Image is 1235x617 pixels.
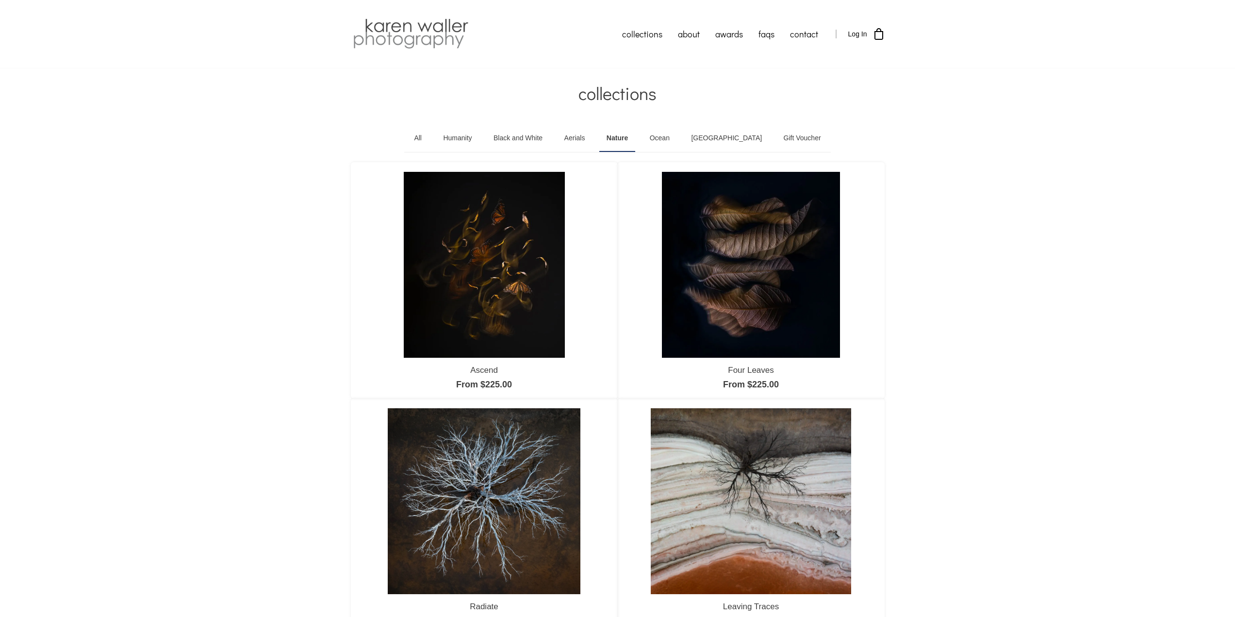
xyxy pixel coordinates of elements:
img: Four Leaves [662,172,840,357]
a: Gift Voucher [776,125,828,152]
a: Leaving Traces [723,602,779,611]
img: Karen Waller Photography [351,17,471,51]
a: collections [614,22,670,46]
a: All [407,125,429,152]
a: Radiate [470,602,498,611]
a: Black and White [486,125,550,152]
img: Ascend [404,172,565,357]
a: Nature [599,125,635,152]
a: faqs [751,22,782,46]
a: From $225.00 [456,380,512,389]
a: contact [782,22,826,46]
a: Humanity [436,125,479,152]
a: Ocean [642,125,677,152]
a: Aerials [557,125,593,152]
a: From $225.00 [723,380,779,389]
a: Ascend [470,366,498,375]
a: [GEOGRAPHIC_DATA] [684,125,769,152]
img: Leaving Traces [651,408,852,594]
a: about [670,22,708,46]
span: collections [578,82,657,105]
a: awards [708,22,751,46]
img: Radiate [388,408,580,594]
a: Four Leaves [728,366,774,375]
span: Log In [848,30,867,38]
